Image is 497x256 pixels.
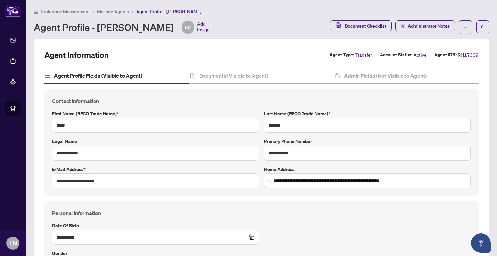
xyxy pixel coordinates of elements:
[185,24,192,31] span: RM
[395,20,455,31] button: Administrator Notes
[264,166,471,173] label: Home Address
[414,51,426,59] span: Active
[97,9,129,15] span: Manage Agents
[434,51,457,59] label: Agent ID#:
[329,51,354,59] label: Agent Type:
[52,138,259,145] label: Legal Name
[355,51,372,59] span: Transfer
[136,9,201,15] span: Agent Profile - [PERSON_NAME]
[132,8,134,15] li: /
[5,5,21,17] img: logo
[199,72,268,80] h4: Documents (Visible to Agent)
[471,233,491,253] button: Open asap
[268,179,272,183] img: search_icon
[54,72,142,80] h4: Agent Profile Fields (Visible to Agent)
[52,110,259,117] label: First Name (RECO Trade Name)
[52,97,471,105] h4: Contact Information
[93,8,94,15] li: /
[344,72,427,80] h4: Admin Fields (Not Visible to Agent)
[264,138,471,145] label: Primary Phone Number
[34,21,210,34] div: Agent Profile - [PERSON_NAME]
[463,25,468,29] span: ellipsis
[330,20,392,31] button: Document Checklist
[480,25,485,29] span: arrow-left
[408,21,450,31] span: Administrator Notes
[34,9,38,14] span: home
[197,21,210,34] span: Add Image
[41,9,90,15] span: Brokerage Management
[52,222,259,229] label: Date of Birth
[458,51,479,59] span: RH17339
[52,209,471,217] h4: Personal Information
[401,24,405,28] span: solution
[44,50,109,60] h2: Agent Information
[9,239,17,248] span: LN
[345,21,386,31] span: Document Checklist
[52,166,259,173] label: E-mail Address
[380,51,412,59] label: Account Status:
[264,110,471,117] label: Last Name (RECO Trade Name)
